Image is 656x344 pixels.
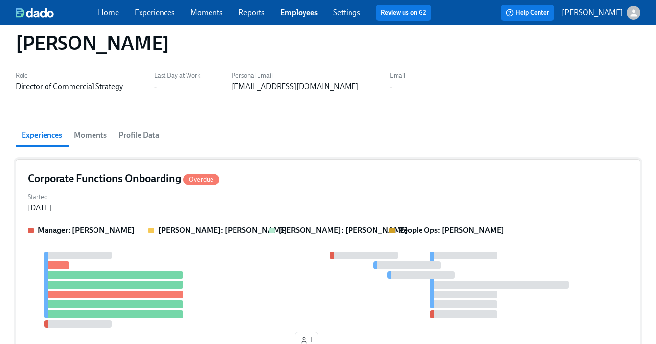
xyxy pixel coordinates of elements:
[399,226,504,235] strong: People Ops: [PERSON_NAME]
[390,70,405,81] label: Email
[232,70,358,81] label: Personal Email
[16,70,123,81] label: Role
[562,6,640,20] button: [PERSON_NAME]
[74,128,107,142] span: Moments
[16,81,123,92] div: Director of Commercial Strategy
[98,8,119,17] a: Home
[154,70,200,81] label: Last Day at Work
[281,8,318,17] a: Employees
[390,81,392,92] div: -
[190,8,223,17] a: Moments
[28,171,219,186] h4: Corporate Functions Onboarding
[562,7,623,18] p: [PERSON_NAME]
[158,226,287,235] strong: [PERSON_NAME]: [PERSON_NAME]
[381,8,426,18] a: Review us on G2
[22,128,62,142] span: Experiences
[135,8,175,17] a: Experiences
[506,8,549,18] span: Help Center
[376,5,431,21] button: Review us on G2
[28,192,51,203] label: Started
[16,8,98,18] a: dado
[238,8,265,17] a: Reports
[232,81,358,92] div: [EMAIL_ADDRESS][DOMAIN_NAME]
[279,226,408,235] strong: [PERSON_NAME]: [PERSON_NAME]
[333,8,360,17] a: Settings
[154,81,157,92] div: -
[16,31,169,55] h1: [PERSON_NAME]
[118,128,159,142] span: Profile Data
[38,226,135,235] strong: Manager: [PERSON_NAME]
[183,176,219,183] span: Overdue
[28,203,51,213] div: [DATE]
[501,5,554,21] button: Help Center
[16,8,54,18] img: dado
